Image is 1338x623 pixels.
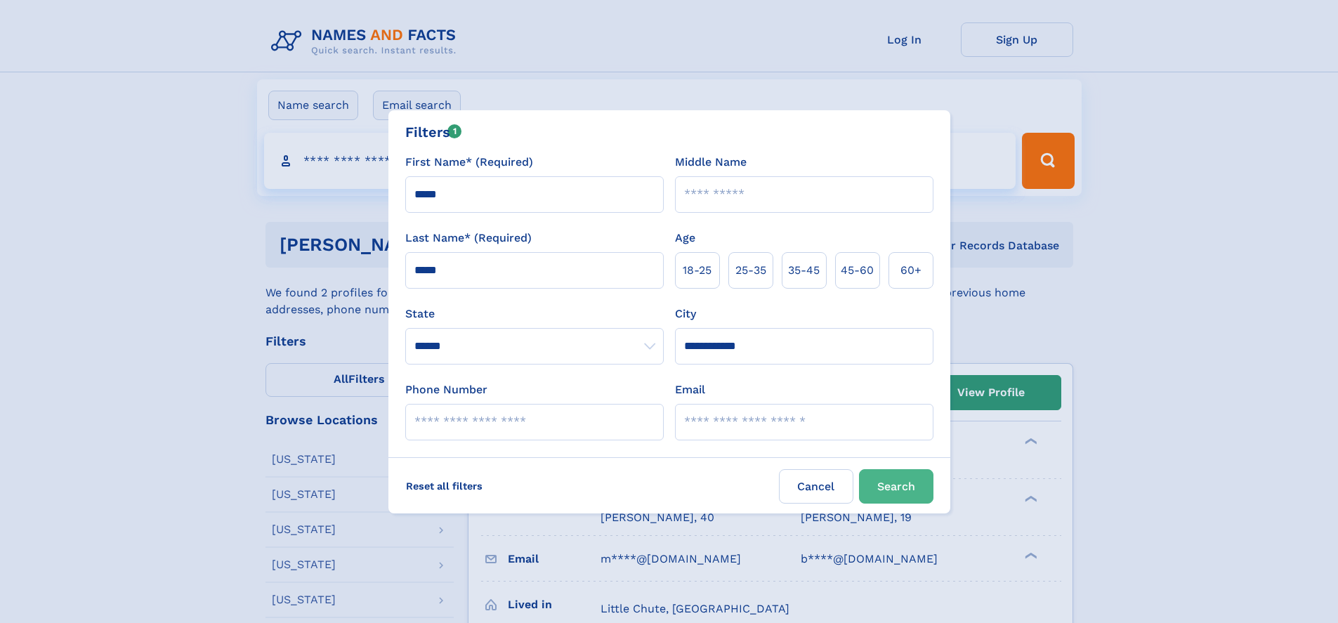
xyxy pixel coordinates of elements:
[683,262,711,279] span: 18‑25
[900,262,921,279] span: 60+
[405,154,533,171] label: First Name* (Required)
[735,262,766,279] span: 25‑35
[405,230,532,247] label: Last Name* (Required)
[675,230,695,247] label: Age
[675,154,747,171] label: Middle Name
[788,262,820,279] span: 35‑45
[405,306,664,322] label: State
[779,469,853,504] label: Cancel
[841,262,874,279] span: 45‑60
[675,306,696,322] label: City
[397,469,492,503] label: Reset all filters
[859,469,933,504] button: Search
[675,381,705,398] label: Email
[405,122,462,143] div: Filters
[405,381,487,398] label: Phone Number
